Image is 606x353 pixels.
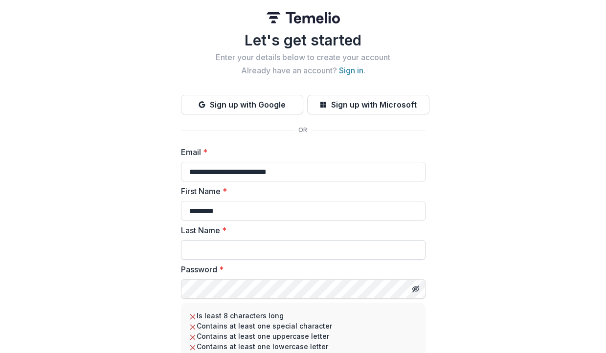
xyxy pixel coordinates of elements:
[181,31,426,49] h1: Let's get started
[189,341,418,352] li: Contains at least one lowercase letter
[307,95,429,114] button: Sign up with Microsoft
[181,146,420,158] label: Email
[181,53,426,62] h2: Enter your details below to create your account
[181,264,420,275] label: Password
[267,12,340,23] img: Temelio
[181,95,303,114] button: Sign up with Google
[189,321,418,331] li: Contains at least one special character
[189,331,418,341] li: Contains at least one uppercase letter
[189,310,418,321] li: Is least 8 characters long
[339,66,363,75] a: Sign in
[181,66,426,75] h2: Already have an account? .
[181,185,420,197] label: First Name
[408,281,424,297] button: Toggle password visibility
[181,224,420,236] label: Last Name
